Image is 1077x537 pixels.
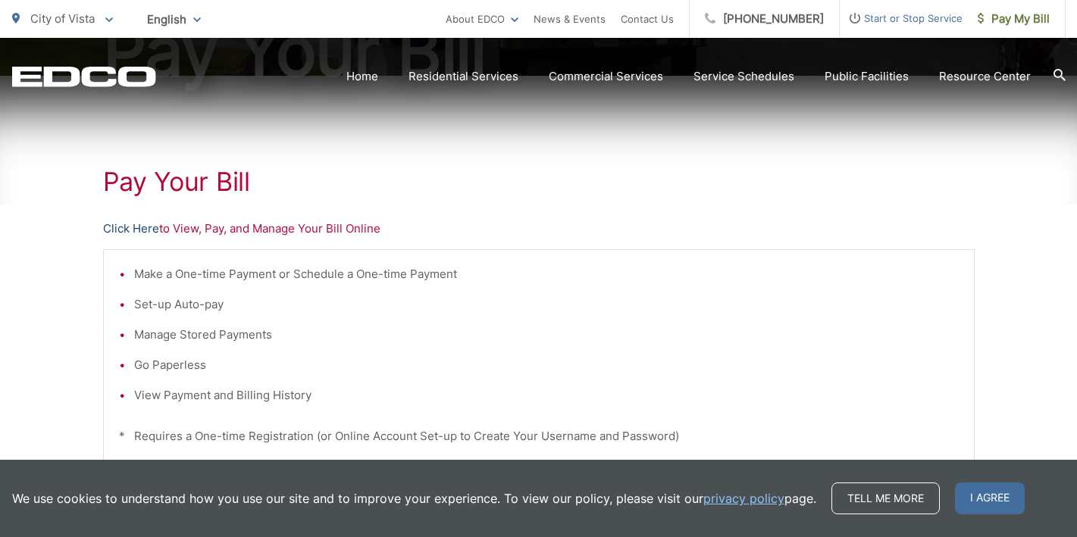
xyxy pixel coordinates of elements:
[549,67,663,86] a: Commercial Services
[30,11,95,26] span: City of Vista
[939,67,1031,86] a: Resource Center
[12,66,156,87] a: EDCD logo. Return to the homepage.
[346,67,378,86] a: Home
[134,295,959,314] li: Set-up Auto-pay
[134,265,959,283] li: Make a One-time Payment or Schedule a One-time Payment
[136,6,212,33] span: English
[409,67,518,86] a: Residential Services
[134,326,959,344] li: Manage Stored Payments
[825,67,909,86] a: Public Facilities
[534,10,606,28] a: News & Events
[103,167,975,197] h1: Pay Your Bill
[446,10,518,28] a: About EDCO
[621,10,674,28] a: Contact Us
[978,10,1050,28] span: Pay My Bill
[955,482,1025,514] span: I agree
[703,489,784,507] a: privacy policy
[103,220,975,238] p: to View, Pay, and Manage Your Bill Online
[134,386,959,404] li: View Payment and Billing History
[693,67,794,86] a: Service Schedules
[119,427,959,445] p: * Requires a One-time Registration (or Online Account Set-up to Create Your Username and Password)
[103,220,159,238] a: Click Here
[134,356,959,374] li: Go Paperless
[831,482,940,514] a: Tell me more
[12,489,816,507] p: We use cookies to understand how you use our site and to improve your experience. To view our pol...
